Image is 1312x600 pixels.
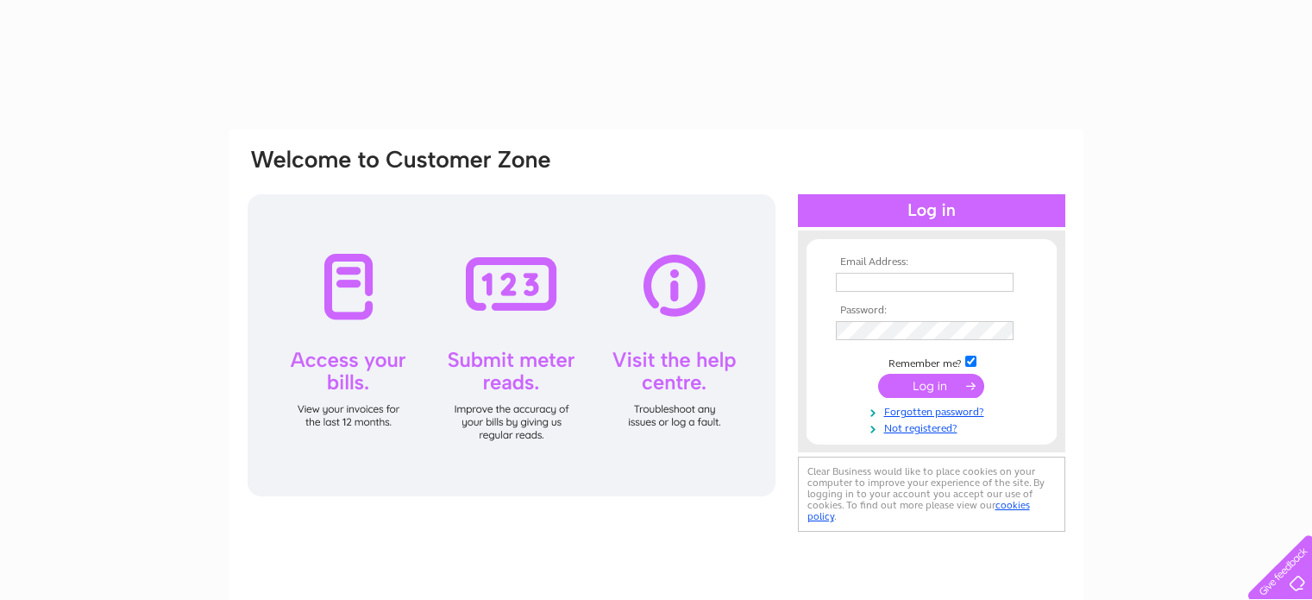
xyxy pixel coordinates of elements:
th: Password: [832,305,1032,317]
a: Forgotten password? [836,402,1032,419]
div: Clear Business would like to place cookies on your computer to improve your experience of the sit... [798,457,1065,532]
a: Not registered? [836,419,1032,435]
input: Submit [878,374,984,398]
a: cookies policy [807,499,1030,522]
th: Email Address: [832,256,1032,268]
td: Remember me? [832,353,1032,370]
